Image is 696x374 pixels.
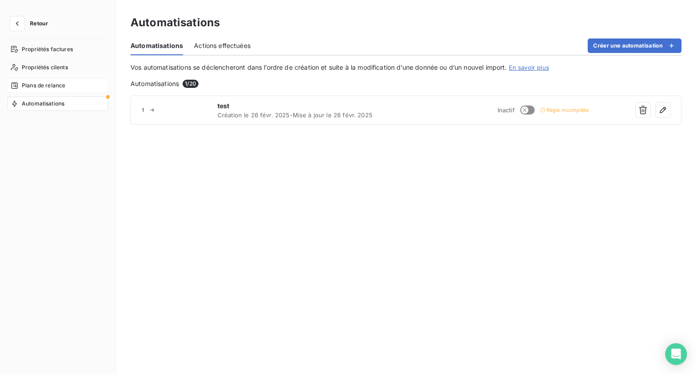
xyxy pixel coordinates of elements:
[22,100,64,108] span: Automatisations
[509,64,549,71] a: En savoir plus
[142,107,144,113] span: 1
[130,63,507,71] span: Vos automatisations se déclencheront dans l’ordre de création et suite à la modification d’une do...
[183,80,198,88] span: 1 / 20
[7,42,108,57] a: Propriétés factures
[22,82,65,90] span: Plans de relance
[498,106,515,114] span: Inactif
[7,78,108,93] a: Plans de relance
[194,41,251,50] span: Actions effectuées
[588,38,681,53] button: Créer une automatisation
[130,79,179,88] span: Automatisations
[30,21,48,26] span: Retour
[217,101,405,110] span: test
[546,107,589,113] span: Règle incomplète
[217,111,405,119] span: Création le 26 févr. 2025 - Mise à jour le 26 févr. 2025
[7,16,55,31] button: Retour
[22,45,73,53] span: Propriétés factures
[7,96,108,111] a: Automatisations
[7,60,108,75] a: Propriétés clients
[22,63,68,72] span: Propriétés clients
[130,41,183,50] span: Automatisations
[130,14,220,31] h3: Automatisations
[665,343,687,365] div: Open Intercom Messenger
